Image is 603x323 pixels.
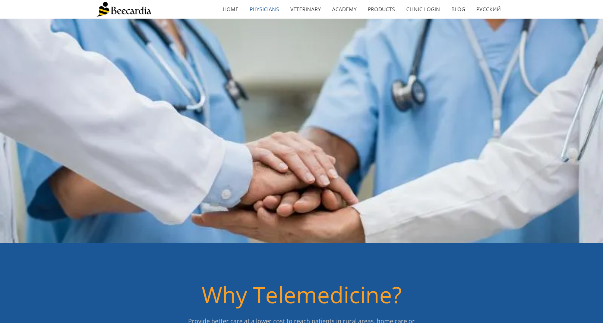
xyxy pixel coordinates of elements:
[285,1,326,18] a: Veterinary
[471,1,506,18] a: Русский
[202,279,402,310] span: Why Telemedicine?
[446,1,471,18] a: Blog
[401,1,446,18] a: Clinic Login
[326,1,362,18] a: Academy
[97,2,151,17] img: Beecardia
[362,1,401,18] a: Products
[244,1,285,18] a: Physicians
[217,1,244,18] a: home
